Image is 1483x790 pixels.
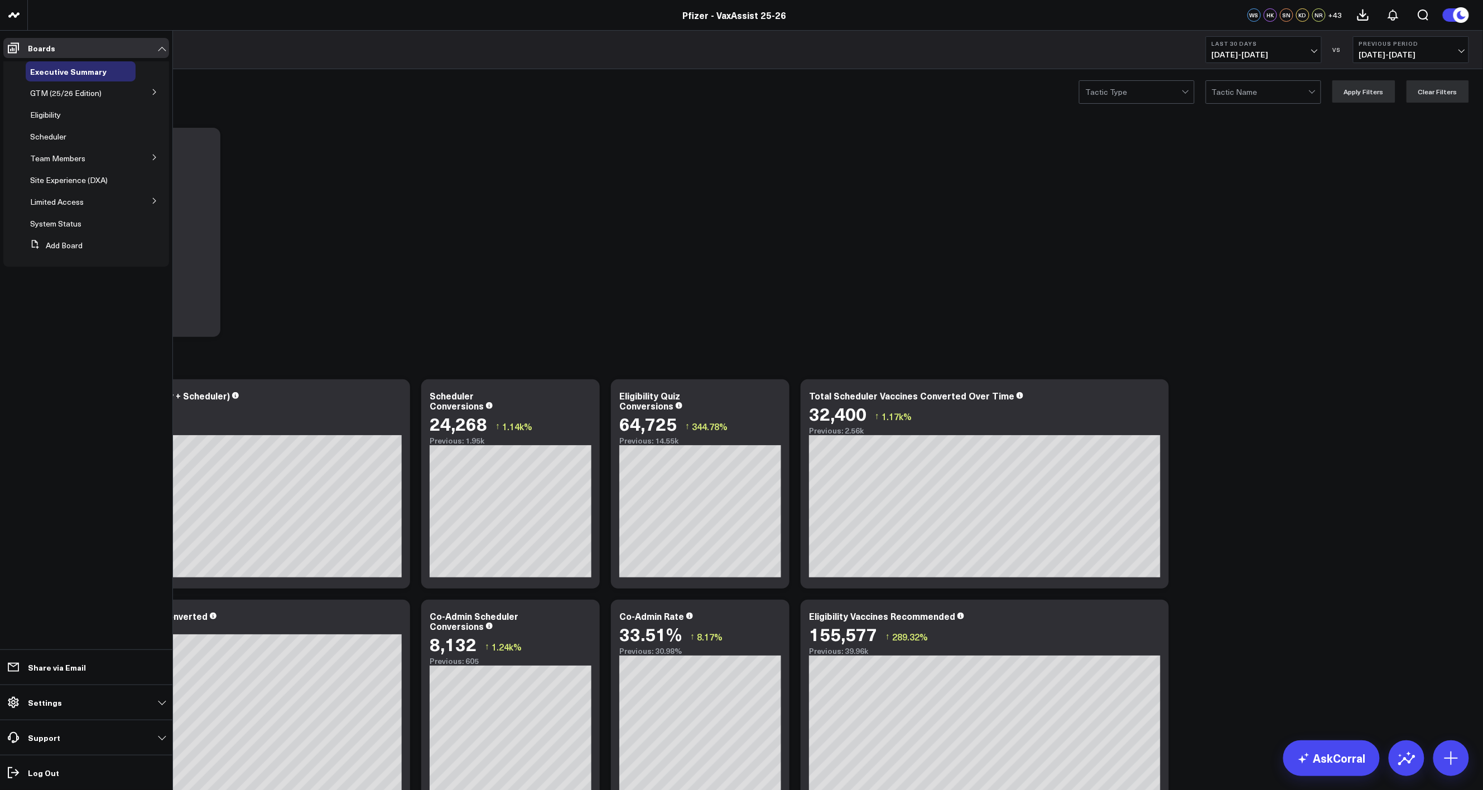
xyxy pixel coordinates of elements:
[28,768,59,777] p: Log Out
[683,9,787,21] a: Pfizer - VaxAssist 25-26
[885,629,890,644] span: ↑
[1312,8,1326,22] div: NR
[882,410,912,422] span: 1.17k%
[30,89,102,98] a: GTM (25/26 Edition)
[1353,36,1469,63] button: Previous Period[DATE]-[DATE]
[809,426,1161,435] div: Previous: 2.56k
[28,44,55,52] p: Boards
[430,610,518,632] div: Co-Admin Scheduler Conversions
[430,657,591,666] div: Previous: 605
[430,413,487,433] div: 24,268
[30,109,61,120] span: Eligibility
[619,610,684,622] div: Co-Admin Rate
[1206,36,1322,63] button: Last 30 Days[DATE]-[DATE]
[1248,8,1261,22] div: WS
[26,235,83,256] button: Add Board
[1359,50,1463,59] span: [DATE] - [DATE]
[1212,50,1316,59] span: [DATE] - [DATE]
[30,154,85,163] a: Team Members
[1296,8,1309,22] div: KD
[1328,8,1342,22] button: +43
[495,419,500,433] span: ↑
[30,131,66,142] span: Scheduler
[30,88,102,98] span: GTM (25/26 Edition)
[1359,40,1463,47] b: Previous Period
[30,110,61,119] a: Eligibility
[697,630,723,643] span: 8.17%
[430,389,484,412] div: Scheduler Conversions
[1332,80,1395,103] button: Apply Filters
[30,132,66,141] a: Scheduler
[690,629,695,644] span: ↑
[809,389,1014,402] div: Total Scheduler Vaccines Converted Over Time
[30,176,108,185] a: Site Experience (DXA)
[28,733,60,742] p: Support
[692,420,728,432] span: 344.78%
[50,426,402,435] div: Previous: 16.51k
[30,153,85,163] span: Team Members
[1264,8,1277,22] div: HK
[30,66,107,77] span: Executive Summary
[502,420,532,432] span: 1.14k%
[30,175,108,185] span: Site Experience (DXA)
[619,436,781,445] div: Previous: 14.55k
[809,647,1161,656] div: Previous: 39.96k
[430,634,476,654] div: 8,132
[685,419,690,433] span: ↑
[1327,46,1347,53] div: VS
[3,763,169,783] a: Log Out
[875,409,879,423] span: ↑
[1283,740,1380,776] a: AskCorral
[1328,11,1342,19] span: + 43
[892,630,928,643] span: 289.32%
[809,610,955,622] div: Eligibility Vaccines Recommended
[1280,8,1293,22] div: SN
[492,640,522,653] span: 1.24k%
[30,67,107,76] a: Executive Summary
[30,196,84,207] span: Limited Access
[28,698,62,707] p: Settings
[30,218,81,229] span: System Status
[1407,80,1469,103] button: Clear Filters
[619,389,680,412] div: Eligibility Quiz Conversions
[430,436,591,445] div: Previous: 1.95k
[485,639,489,654] span: ↑
[619,624,682,644] div: 33.51%
[28,663,86,672] p: Share via Email
[809,403,866,423] div: 32,400
[619,647,781,656] div: Previous: 30.98%
[1212,40,1316,47] b: Last 30 Days
[809,624,877,644] div: 155,577
[30,197,84,206] a: Limited Access
[619,413,677,433] div: 64,725
[30,219,81,228] a: System Status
